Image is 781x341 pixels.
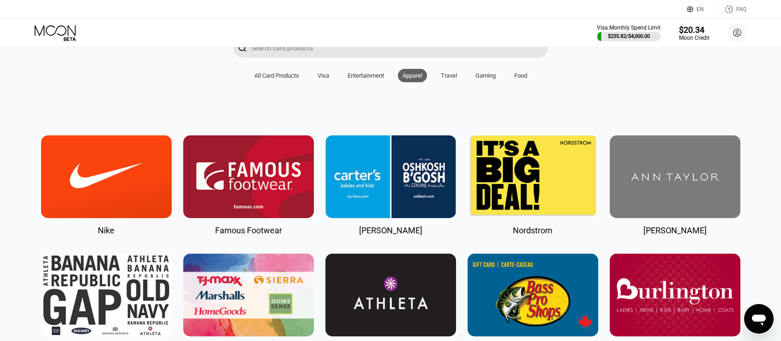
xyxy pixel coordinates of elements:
[608,33,650,39] div: $235.82 / $4,000.00
[233,38,252,58] div: 
[471,69,500,82] div: Gaming
[643,225,707,235] div: [PERSON_NAME]
[679,25,709,35] div: $20.34
[687,5,715,14] div: EN
[250,69,304,82] div: All Card Products
[403,72,422,79] div: Apparel
[736,6,746,12] div: FAQ
[98,225,114,235] div: Nike
[514,72,527,79] div: Food
[318,72,329,79] div: Visa
[441,72,457,79] div: Travel
[744,304,774,334] iframe: Button to launch messaging window
[254,72,299,79] div: All Card Products
[513,225,553,235] div: Nordstrom
[238,43,247,53] div: 
[715,5,746,14] div: FAQ
[398,69,427,82] div: Apparel
[359,225,422,235] div: [PERSON_NAME]
[697,6,704,12] div: EN
[597,24,661,41] div: Visa Monthly Spend Limit$235.82/$4,000.00
[252,38,548,58] input: Search card products
[313,69,334,82] div: Visa
[215,225,282,235] div: Famous Footwear
[475,72,496,79] div: Gaming
[679,35,709,41] div: Moon Credit
[679,25,709,41] div: $20.34Moon Credit
[343,69,389,82] div: Entertainment
[597,24,661,31] div: Visa Monthly Spend Limit
[510,69,532,82] div: Food
[436,69,462,82] div: Travel
[348,72,384,79] div: Entertainment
